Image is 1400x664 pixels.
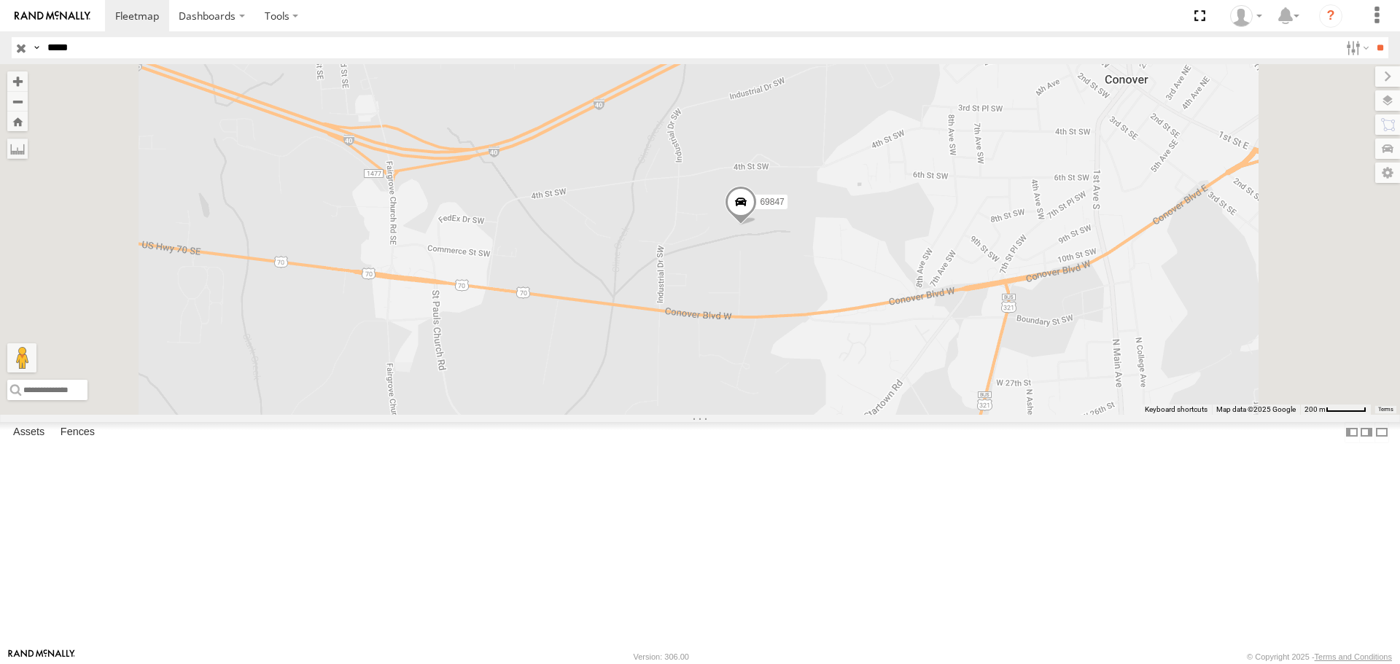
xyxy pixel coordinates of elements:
[1345,422,1359,443] label: Dock Summary Table to the Left
[15,11,90,21] img: rand-logo.svg
[7,112,28,131] button: Zoom Home
[1319,4,1342,28] i: ?
[1315,652,1392,661] a: Terms and Conditions
[1375,163,1400,183] label: Map Settings
[760,198,784,208] span: 69847
[53,423,102,443] label: Fences
[1300,405,1371,415] button: Map Scale: 200 m per 52 pixels
[6,423,52,443] label: Assets
[7,138,28,159] label: Measure
[7,343,36,372] button: Drag Pegman onto the map to open Street View
[1145,405,1207,415] button: Keyboard shortcuts
[634,652,689,661] div: Version: 306.00
[7,91,28,112] button: Zoom out
[1216,405,1296,413] span: Map data ©2025 Google
[1374,422,1389,443] label: Hide Summary Table
[1359,422,1374,443] label: Dock Summary Table to the Right
[7,71,28,91] button: Zoom in
[1340,37,1372,58] label: Search Filter Options
[8,649,75,664] a: Visit our Website
[1304,405,1326,413] span: 200 m
[31,37,42,58] label: Search Query
[1225,5,1267,27] div: Zack Abernathy
[1247,652,1392,661] div: © Copyright 2025 -
[1378,406,1393,412] a: Terms (opens in new tab)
